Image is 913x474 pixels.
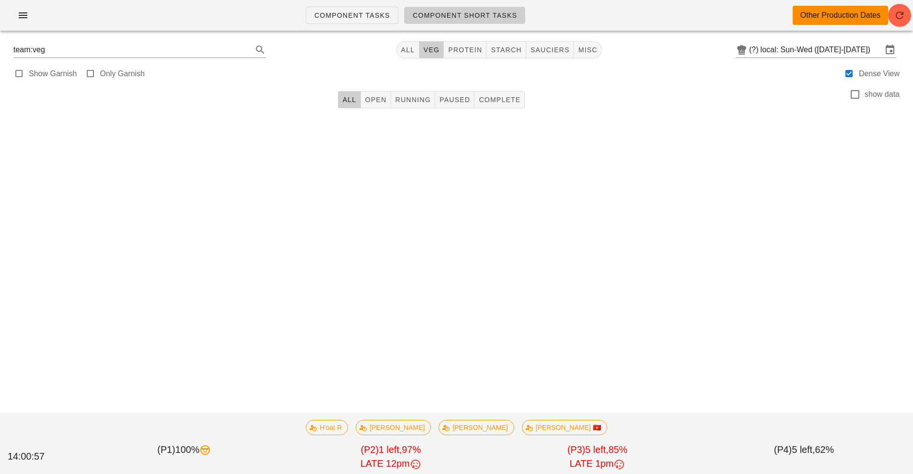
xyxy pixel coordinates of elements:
label: show data [865,90,900,99]
div: (?) [749,45,761,55]
a: Component Short Tasks [404,7,525,24]
button: veg [419,41,444,58]
span: starch [490,46,521,54]
label: Only Garnish [100,69,145,79]
span: Open [365,96,387,104]
span: Component Tasks [314,12,390,19]
button: sauciers [526,41,574,58]
span: misc [578,46,597,54]
button: All [338,91,361,108]
span: protein [448,46,482,54]
button: starch [486,41,526,58]
span: veg [423,46,440,54]
label: Show Garnish [29,69,77,79]
button: Complete [474,91,525,108]
span: All [342,96,357,104]
span: sauciers [530,46,570,54]
button: Open [361,91,391,108]
span: Component Short Tasks [412,12,517,19]
div: Other Production Dates [800,10,880,21]
button: protein [444,41,486,58]
button: All [396,41,419,58]
span: Running [395,96,431,104]
button: Paused [435,91,474,108]
button: Running [391,91,435,108]
a: Component Tasks [306,7,398,24]
button: misc [574,41,601,58]
span: All [401,46,415,54]
span: Paused [439,96,470,104]
span: Complete [478,96,520,104]
label: Dense View [859,69,900,79]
